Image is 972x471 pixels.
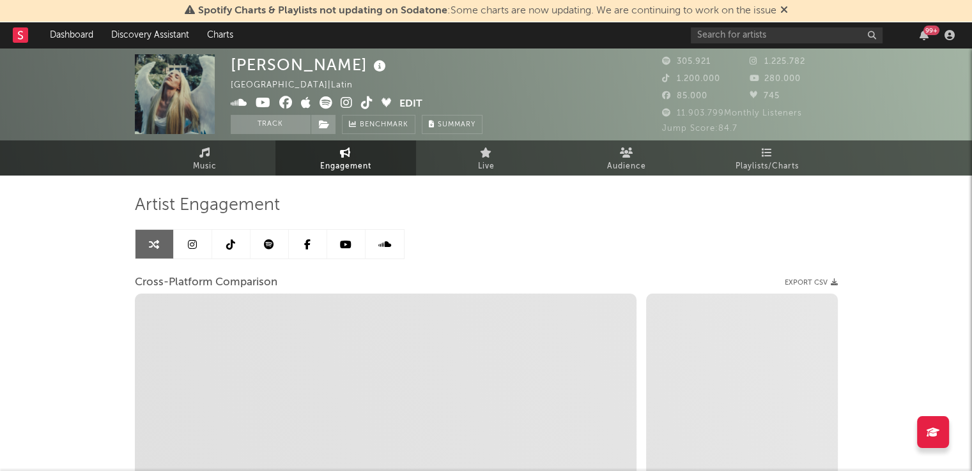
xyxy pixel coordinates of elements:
[231,115,311,134] button: Track
[697,140,838,176] a: Playlists/Charts
[607,159,646,174] span: Audience
[416,140,557,176] a: Live
[478,159,495,174] span: Live
[231,54,389,75] div: [PERSON_NAME]
[198,6,447,16] span: Spotify Charts & Playlists not updating on Sodatone
[557,140,697,176] a: Audience
[422,115,482,134] button: Summary
[662,92,707,100] span: 85.000
[320,159,371,174] span: Engagement
[750,57,805,66] span: 1.225.782
[662,75,720,83] span: 1.200.000
[750,75,801,83] span: 280.000
[691,27,883,43] input: Search for artists
[399,96,422,112] button: Edit
[342,115,415,134] a: Benchmark
[198,6,776,16] span: : Some charts are now updating. We are continuing to work on the issue
[360,117,408,133] span: Benchmark
[920,30,929,40] button: 99+
[275,140,416,176] a: Engagement
[785,279,838,287] button: Export CSV
[662,109,802,117] span: 11.903.799 Monthly Listeners
[135,140,275,176] a: Music
[736,159,799,174] span: Playlists/Charts
[135,275,277,290] span: Cross-Platform Comparison
[41,22,102,48] a: Dashboard
[198,22,242,48] a: Charts
[231,78,367,93] div: [GEOGRAPHIC_DATA] | Latin
[662,124,737,133] span: Jump Score: 84.7
[102,22,198,48] a: Discovery Assistant
[135,198,280,213] span: Artist Engagement
[193,159,217,174] span: Music
[662,57,711,66] span: 305.921
[780,6,788,16] span: Dismiss
[923,26,939,35] div: 99 +
[438,121,475,128] span: Summary
[750,92,780,100] span: 745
